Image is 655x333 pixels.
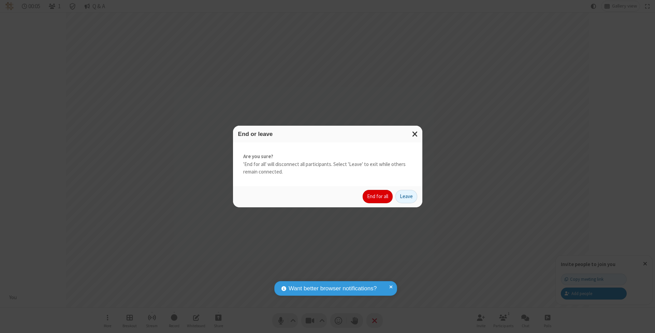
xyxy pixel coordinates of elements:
button: Leave [395,190,417,204]
strong: Are you sure? [243,153,412,161]
button: Close modal [408,126,422,142]
span: Want better browser notifications? [289,284,377,293]
h3: End or leave [238,131,417,137]
button: End for all [363,190,393,204]
div: 'End for all' will disconnect all participants. Select 'Leave' to exit while others remain connec... [233,142,422,186]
